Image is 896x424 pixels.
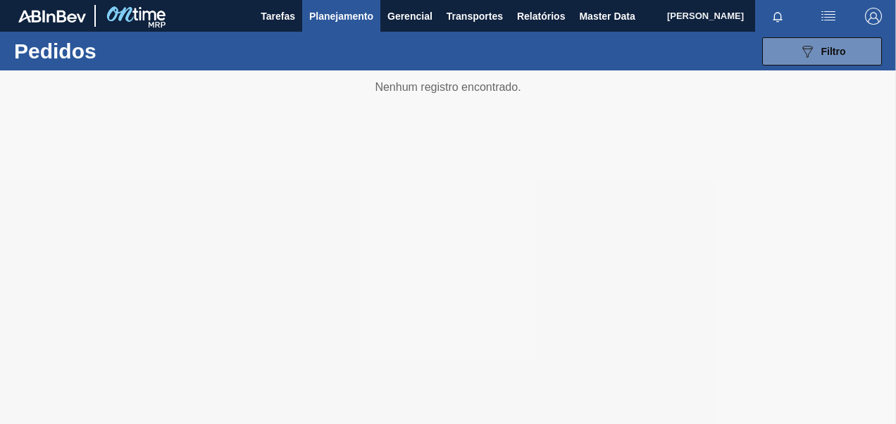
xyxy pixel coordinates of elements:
[387,8,433,25] span: Gerencial
[821,46,846,57] span: Filtro
[762,37,882,66] button: Filtro
[309,8,373,25] span: Planejamento
[447,8,503,25] span: Transportes
[517,8,565,25] span: Relatórios
[820,8,837,25] img: userActions
[261,8,295,25] span: Tarefas
[755,6,800,26] button: Notificações
[18,10,86,23] img: TNhmsLtSVTkK8tSr43FrP2fwEKptu5GPRR3wAAAABJRU5ErkJggg==
[579,8,635,25] span: Master Data
[865,8,882,25] img: Logout
[14,43,209,59] h1: Pedidos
